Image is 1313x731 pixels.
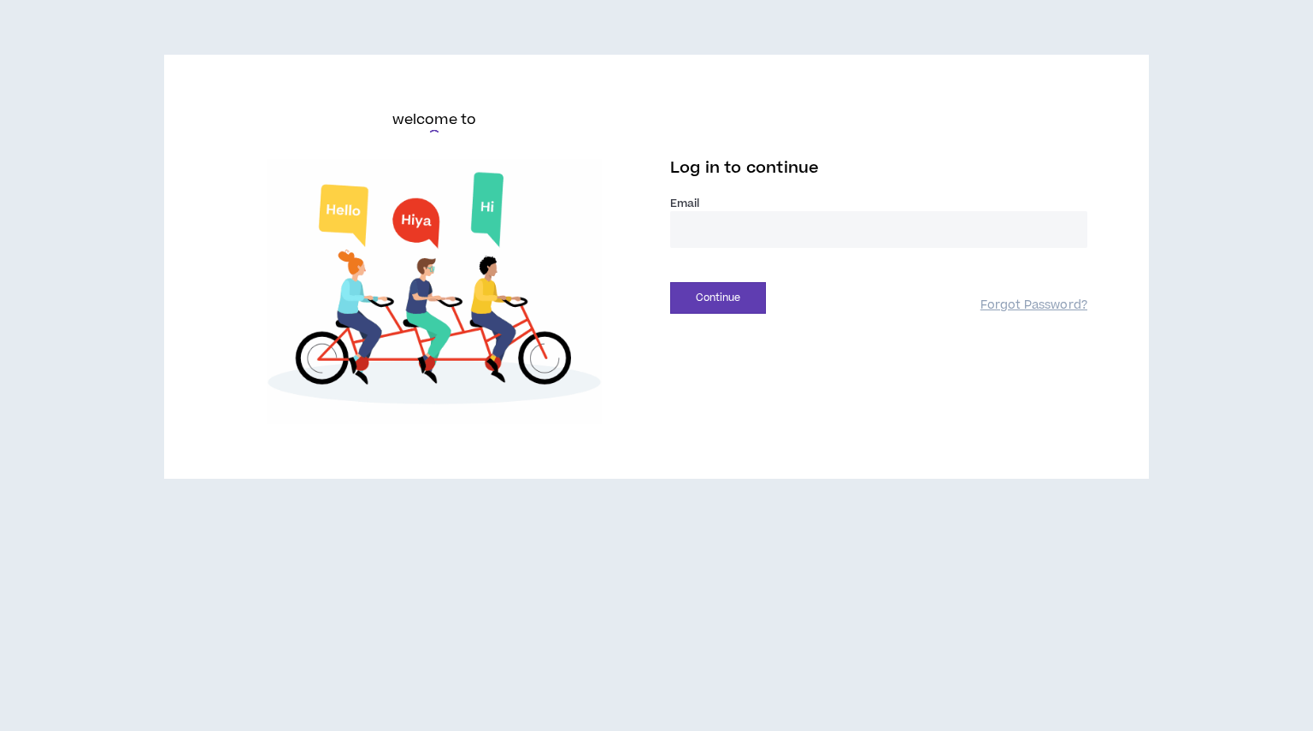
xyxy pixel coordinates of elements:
a: Forgot Password? [980,298,1087,314]
span: Log in to continue [670,157,819,179]
button: Continue [670,282,766,314]
h6: welcome to [392,109,477,130]
label: Email [670,196,1087,211]
img: Welcome to Wripple [226,159,643,424]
